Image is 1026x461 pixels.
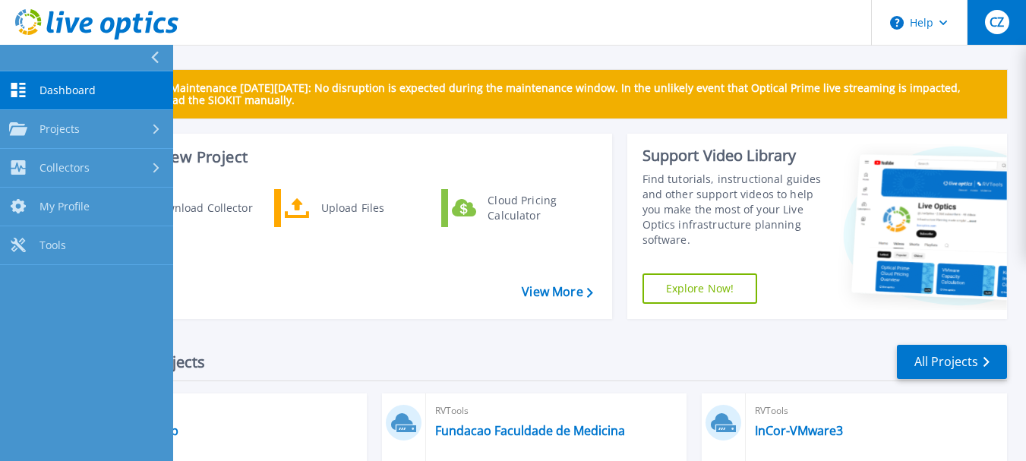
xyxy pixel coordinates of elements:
h3: Start a New Project [108,149,592,166]
a: Fundacao Faculdade de Medicina [435,423,625,438]
a: InCor-VMware3 [755,423,843,438]
div: Download Collector [144,193,259,223]
div: Support Video Library [642,146,832,166]
div: Find tutorials, instructional guides and other support videos to help you make the most of your L... [642,172,832,248]
a: All Projects [897,345,1007,379]
span: Dashboard [39,84,96,97]
span: My Profile [39,200,90,213]
p: Scheduled Maintenance [DATE][DATE]: No disruption is expected during the maintenance window. In t... [113,82,995,106]
span: Collectors [39,161,90,175]
span: CZ [990,16,1004,28]
a: Upload Files [274,189,430,227]
span: Optical Prime [115,403,358,419]
span: Tools [39,238,66,252]
a: Cloud Pricing Calculator [441,189,597,227]
div: Upload Files [314,193,426,223]
a: View More [522,285,592,299]
span: Projects [39,122,80,136]
span: RVTools [755,403,998,419]
a: Download Collector [107,189,263,227]
span: RVTools [435,403,678,419]
div: Cloud Pricing Calculator [480,193,592,223]
a: Explore Now! [642,273,758,304]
